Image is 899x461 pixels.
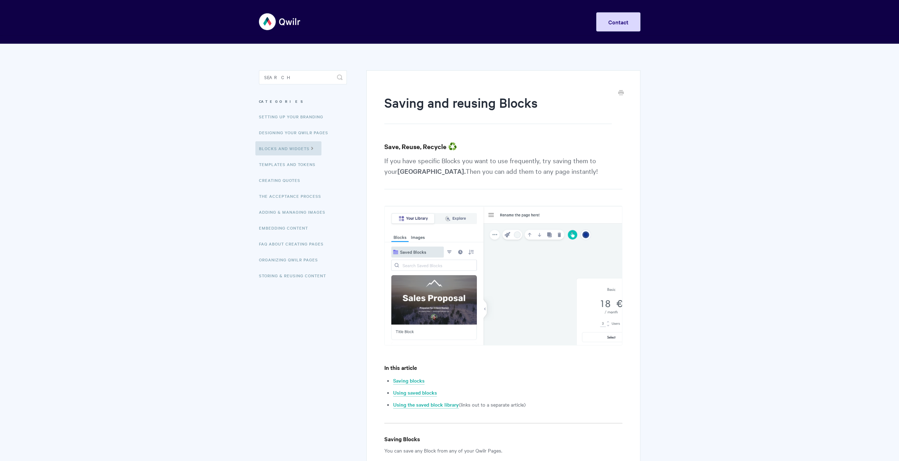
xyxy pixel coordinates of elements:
[596,12,640,31] a: Contact
[259,70,347,84] input: Search
[259,268,331,283] a: Storing & Reusing Content
[384,363,622,372] h4: In this article
[384,155,622,189] p: If you have specific Blocks you want to use frequently, try saving them to your Then you can add ...
[393,377,425,385] a: Saving blocks
[397,167,466,176] strong: [GEOGRAPHIC_DATA].
[393,401,459,409] a: Using the saved block library
[384,206,622,345] img: file-R43YcmK1bW.png
[259,125,333,140] a: Designing Your Qwilr Pages
[618,89,624,97] a: Print this Article
[259,205,331,219] a: Adding & Managing Images
[393,389,437,397] a: Using saved blocks
[259,221,313,235] a: Embedding Content
[259,95,347,108] h3: Categories
[384,142,622,152] h3: Save, Reuse, Recycle ♻️
[259,8,301,35] img: Qwilr Help Center
[384,435,622,443] h4: Saving Blocks
[259,157,321,171] a: Templates and Tokens
[255,141,321,155] a: Blocks and Widgets
[384,446,622,455] p: You can save any Block from any of your Qwilr Pages.
[259,189,326,203] a: The Acceptance Process
[384,94,611,124] h1: Saving and reusing Blocks
[259,253,323,267] a: Organizing Qwilr Pages
[259,173,306,187] a: Creating Quotes
[259,237,329,251] a: FAQ About Creating Pages
[393,400,622,409] li: (links out to a separate article)
[259,110,329,124] a: Setting up your Branding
